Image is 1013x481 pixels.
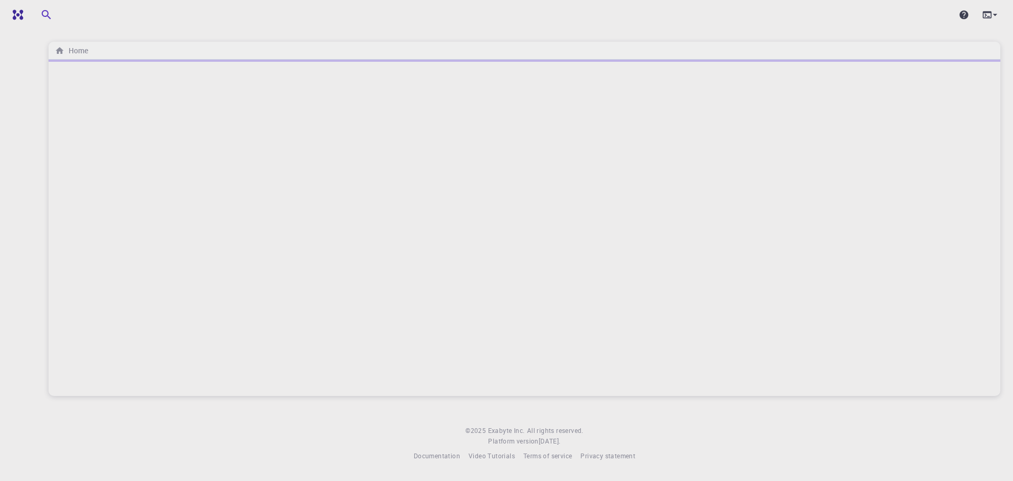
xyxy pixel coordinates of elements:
[414,451,460,460] span: Documentation
[469,451,515,461] a: Video Tutorials
[523,451,572,461] a: Terms of service
[580,451,635,461] a: Privacy statement
[53,45,90,56] nav: breadcrumb
[469,451,515,460] span: Video Tutorials
[488,436,538,447] span: Platform version
[523,451,572,460] span: Terms of service
[539,436,561,447] a: [DATE].
[414,451,460,461] a: Documentation
[527,426,584,436] span: All rights reserved.
[580,451,635,460] span: Privacy statement
[64,45,88,56] h6: Home
[488,426,525,435] span: Exabyte Inc.
[8,10,23,20] img: logo
[539,437,561,445] span: [DATE] .
[465,426,488,436] span: © 2025
[488,426,525,436] a: Exabyte Inc.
